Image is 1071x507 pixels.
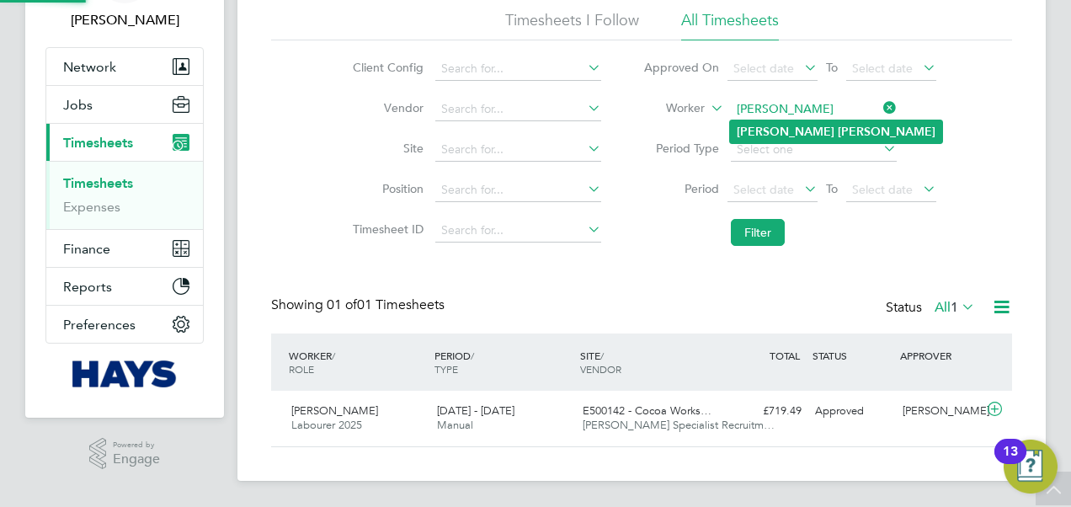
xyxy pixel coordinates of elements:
button: Filter [731,219,785,246]
span: Network [63,59,116,75]
div: PERIOD [430,340,576,384]
span: Jobs [63,97,93,113]
div: APPROVER [896,340,983,371]
input: Search for... [435,179,601,202]
label: Site [348,141,424,156]
button: Timesheets [46,124,203,161]
b: [PERSON_NAME] [737,125,834,139]
span: 01 of [327,296,357,313]
span: TYPE [434,362,458,376]
span: Laura Hawksworth [45,10,204,30]
span: Engage [113,452,160,467]
div: Approved [808,398,896,425]
span: Preferences [63,317,136,333]
button: Preferences [46,306,203,343]
span: Select date [852,182,913,197]
label: Period Type [643,141,719,156]
span: Timesheets [63,135,133,151]
span: Manual [437,418,473,432]
img: hays-logo-retina.png [72,360,178,387]
span: Finance [63,241,110,257]
span: / [600,349,604,362]
span: 1 [951,299,958,316]
a: Powered byEngage [89,438,161,470]
li: Timesheets I Follow [505,10,639,40]
button: Jobs [46,86,203,123]
button: Network [46,48,203,85]
span: To [821,56,843,78]
label: Period [643,181,719,196]
div: Timesheets [46,161,203,229]
input: Search for... [435,138,601,162]
span: [PERSON_NAME] [291,403,378,418]
div: £719.49 [721,398,808,425]
button: Finance [46,230,203,267]
label: All [935,299,975,316]
li: All Timesheets [681,10,779,40]
b: [PERSON_NAME] [838,125,935,139]
span: / [332,349,335,362]
label: Approved On [643,60,719,75]
label: Client Config [348,60,424,75]
input: Search for... [435,98,601,121]
label: Position [348,181,424,196]
div: [PERSON_NAME] [896,398,983,425]
div: Status [886,296,978,320]
span: / [471,349,474,362]
div: SITE [576,340,722,384]
span: 01 Timesheets [327,296,445,313]
div: Showing [271,296,448,314]
button: Open Resource Center, 13 new notifications [1004,440,1058,494]
span: Reports [63,279,112,295]
input: Search for... [435,219,601,243]
span: Labourer 2025 [291,418,362,432]
span: To [821,178,843,200]
span: VENDOR [580,362,621,376]
div: STATUS [808,340,896,371]
label: Timesheet ID [348,221,424,237]
a: Timesheets [63,175,133,191]
label: Worker [629,100,705,117]
a: Expenses [63,199,120,215]
span: [DATE] - [DATE] [437,403,514,418]
span: ROLE [289,362,314,376]
div: WORKER [285,340,430,384]
a: Go to home page [45,360,204,387]
span: Select date [733,182,794,197]
input: Search for... [731,98,897,121]
input: Search for... [435,57,601,81]
input: Select one [731,138,897,162]
label: Vendor [348,100,424,115]
span: Select date [852,61,913,76]
span: Powered by [113,438,160,452]
span: [PERSON_NAME] Specialist Recruitm… [583,418,775,432]
span: Select date [733,61,794,76]
span: E500142 - Cocoa Works… [583,403,711,418]
span: TOTAL [770,349,800,362]
div: 13 [1003,451,1018,473]
button: Reports [46,268,203,305]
